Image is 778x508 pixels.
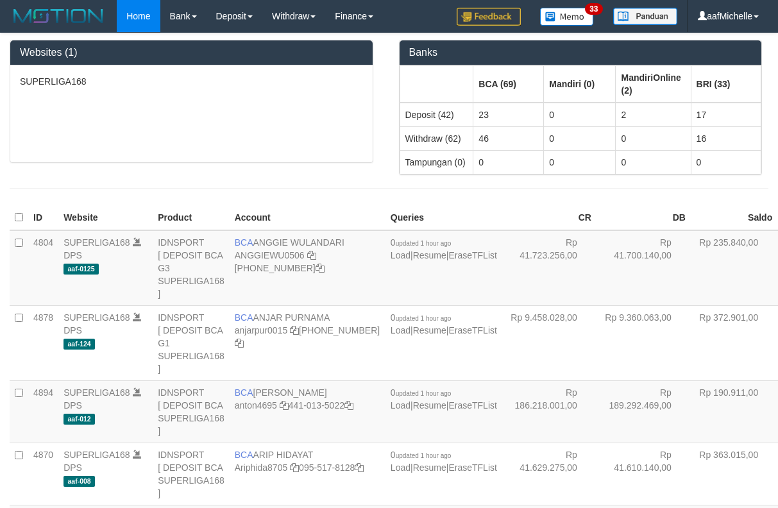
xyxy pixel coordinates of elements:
[28,205,58,230] th: ID
[316,263,325,273] a: Copy 4062213373 to clipboard
[235,250,305,260] a: ANGGIEWU0506
[153,230,230,306] td: IDNSPORT [ DEPOSIT BCA G3 SUPERLIGA168 ]
[596,205,691,230] th: DB
[58,205,153,230] th: Website
[63,450,130,460] a: SUPERLIGA168
[63,339,95,350] span: aaf-124
[413,250,446,260] a: Resume
[230,230,385,306] td: ANGGIE WULANDARI [PHONE_NUMBER]
[235,400,277,411] a: anton4695
[413,400,446,411] a: Resume
[391,325,410,335] a: Load
[396,390,452,397] span: updated 1 hour ago
[616,126,691,150] td: 0
[448,325,496,335] a: EraseTFList
[391,400,410,411] a: Load
[400,150,473,174] td: Tampungan (0)
[153,205,230,230] th: Product
[691,230,777,306] td: Rp 235.840,00
[20,75,363,88] p: SUPERLIGA168
[544,103,616,127] td: 0
[235,462,288,473] a: Ariphida8705
[396,315,452,322] span: updated 1 hour ago
[544,65,616,103] th: Group: activate to sort column ascending
[235,387,253,398] span: BCA
[235,450,253,460] span: BCA
[355,462,364,473] a: Copy 0955178128 to clipboard
[28,305,58,380] td: 4878
[596,230,691,306] td: Rp 41.700.140,00
[235,237,253,248] span: BCA
[473,103,544,127] td: 23
[473,126,544,150] td: 46
[230,305,385,380] td: ANJAR PURNAMA [PHONE_NUMBER]
[290,325,299,335] a: Copy anjarpur0015 to clipboard
[153,305,230,380] td: IDNSPORT [ DEPOSIT BCA G1 SUPERLIGA168 ]
[63,237,130,248] a: SUPERLIGA168
[290,462,299,473] a: Copy Ariphida8705 to clipboard
[691,103,761,127] td: 17
[691,305,777,380] td: Rp 372.901,00
[409,47,752,58] h3: Banks
[413,325,446,335] a: Resume
[235,338,244,348] a: Copy 4062281620 to clipboard
[391,250,410,260] a: Load
[596,443,691,505] td: Rp 41.610.140,00
[413,462,446,473] a: Resume
[344,400,353,411] a: Copy 4410135022 to clipboard
[391,462,410,473] a: Load
[230,380,385,443] td: [PERSON_NAME] 441-013-5022
[502,380,596,443] td: Rp 186.218.001,00
[400,65,473,103] th: Group: activate to sort column ascending
[457,8,521,26] img: Feedback.jpg
[307,250,316,260] a: Copy ANGGIEWU0506 to clipboard
[58,230,153,306] td: DPS
[391,312,497,335] span: | |
[235,312,253,323] span: BCA
[391,237,497,260] span: | |
[391,387,452,398] span: 0
[691,205,777,230] th: Saldo
[502,305,596,380] td: Rp 9.458.028,00
[613,8,677,25] img: panduan.png
[691,443,777,505] td: Rp 363.015,00
[540,8,594,26] img: Button%20Memo.svg
[28,380,58,443] td: 4894
[58,305,153,380] td: DPS
[153,443,230,505] td: IDNSPORT [ DEPOSIT BCA SUPERLIGA168 ]
[691,380,777,443] td: Rp 190.911,00
[63,387,130,398] a: SUPERLIGA168
[400,126,473,150] td: Withdraw (62)
[391,450,452,460] span: 0
[691,65,761,103] th: Group: activate to sort column ascending
[58,443,153,505] td: DPS
[585,3,602,15] span: 33
[235,325,288,335] a: anjarpur0015
[20,47,363,58] h3: Websites (1)
[596,380,691,443] td: Rp 189.292.469,00
[230,205,385,230] th: Account
[502,443,596,505] td: Rp 41.629.275,00
[385,205,502,230] th: Queries
[58,380,153,443] td: DPS
[396,240,452,247] span: updated 1 hour ago
[391,387,497,411] span: | |
[544,126,616,150] td: 0
[616,150,691,174] td: 0
[448,462,496,473] a: EraseTFList
[230,443,385,505] td: ARIP HIDAYAT 095-517-8128
[473,65,544,103] th: Group: activate to sort column ascending
[596,305,691,380] td: Rp 9.360.063,00
[280,400,289,411] a: Copy anton4695 to clipboard
[391,450,497,473] span: | |
[616,65,691,103] th: Group: activate to sort column ascending
[448,250,496,260] a: EraseTFList
[691,126,761,150] td: 16
[544,150,616,174] td: 0
[473,150,544,174] td: 0
[691,150,761,174] td: 0
[502,230,596,306] td: Rp 41.723.256,00
[28,230,58,306] td: 4804
[400,103,473,127] td: Deposit (42)
[10,6,107,26] img: MOTION_logo.png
